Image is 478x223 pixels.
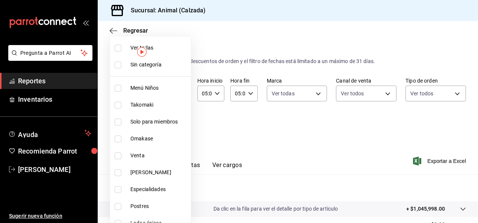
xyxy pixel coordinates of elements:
[130,101,188,109] span: Takomaki
[130,61,188,69] span: Sin categoría
[130,44,188,52] span: Ver todas
[137,47,147,57] img: Marcador de información sobre herramientas
[130,185,188,193] span: Especialidades
[130,84,188,92] span: Menú Niños
[130,169,188,176] span: [PERSON_NAME]
[130,202,188,210] span: Postres
[130,135,188,143] span: Omakase
[130,118,188,126] span: Solo para miembros
[130,152,188,160] span: Venta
